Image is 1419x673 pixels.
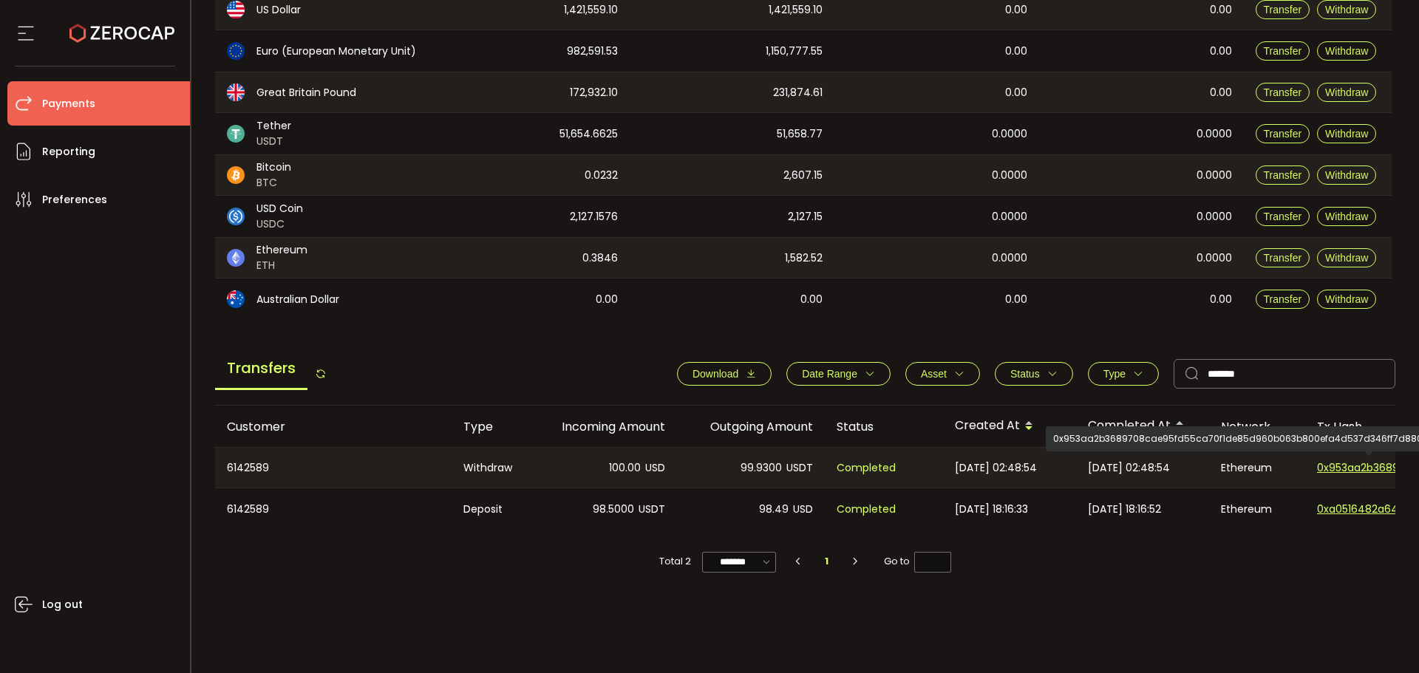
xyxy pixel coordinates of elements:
button: Withdraw [1317,124,1376,143]
span: Australian Dollar [256,292,339,307]
span: Completed [837,460,896,476]
span: 231,874.61 [773,84,823,101]
span: Payments [42,93,95,115]
img: usdt_portfolio.svg [227,125,245,143]
span: Transfers [215,348,307,390]
button: Transfer [1256,165,1310,185]
span: Withdraw [1325,45,1368,57]
span: BTC [256,175,291,191]
div: Created At [943,414,1076,439]
span: Completed [837,501,896,518]
button: Type [1088,362,1159,386]
span: 51,658.77 [777,126,823,143]
span: Withdraw [1325,128,1368,140]
div: Deposit [452,488,529,530]
button: Withdraw [1317,290,1376,309]
button: Transfer [1256,248,1310,267]
div: Incoming Amount [529,418,677,435]
span: 2,127.15 [788,208,823,225]
span: 0.0000 [1197,126,1232,143]
span: 0.00 [1210,1,1232,18]
button: Transfer [1256,83,1310,102]
span: Tether [256,118,291,134]
span: Great Britain Pound [256,85,356,100]
span: 1,582.52 [785,250,823,267]
span: USDT [256,134,291,149]
button: Download [677,362,772,386]
span: USDT [786,460,813,476]
button: Date Range [786,362,891,386]
span: 0.00 [1005,1,1027,18]
span: Withdraw [1325,293,1368,305]
button: Asset [905,362,980,386]
iframe: Chat Widget [1345,602,1419,673]
span: Status [1010,368,1040,380]
div: Ethereum [1209,488,1305,530]
span: Withdraw [1325,169,1368,181]
span: 1,150,777.55 [766,43,823,60]
span: 0.0000 [992,167,1027,184]
span: Reporting [42,141,95,163]
span: [DATE] 02:48:54 [1088,460,1170,476]
span: ETH [256,258,307,273]
span: Download [693,368,738,380]
li: 1 [814,551,840,572]
div: Ethereum [1209,448,1305,488]
span: 1,421,559.10 [769,1,823,18]
span: Bitcoin [256,160,291,175]
span: 1,421,559.10 [564,1,618,18]
span: 0.3846 [582,250,618,267]
span: 98.49 [759,501,789,518]
div: 6142589 [215,488,452,530]
span: 2,127.1576 [570,208,618,225]
span: 98.5000 [593,501,634,518]
button: Withdraw [1317,83,1376,102]
span: 0.0000 [1197,167,1232,184]
span: USD [645,460,665,476]
span: USD [793,501,813,518]
span: 0.00 [1005,43,1027,60]
div: Type [452,418,529,435]
span: 0.0000 [992,250,1027,267]
div: 6142589 [215,448,452,488]
span: Euro (European Monetary Unit) [256,44,416,59]
span: Withdraw [1325,86,1368,98]
span: [DATE] 18:16:52 [1088,501,1161,518]
img: gbp_portfolio.svg [227,83,245,101]
img: btc_portfolio.svg [227,166,245,184]
span: Type [1103,368,1126,380]
button: Withdraw [1317,41,1376,61]
span: Transfer [1264,128,1302,140]
button: Withdraw [1317,207,1376,226]
span: Transfer [1264,45,1302,57]
span: 100.00 [609,460,641,476]
img: usd_portfolio.svg [227,1,245,18]
div: Status [825,418,943,435]
img: eth_portfolio.svg [227,249,245,267]
span: Transfer [1264,86,1302,98]
span: USD Coin [256,201,303,216]
span: Transfer [1264,252,1302,264]
span: 0.0000 [1197,208,1232,225]
div: Withdraw [452,448,529,488]
span: 0.00 [1210,43,1232,60]
span: 0.00 [596,291,618,308]
span: 0.0000 [992,208,1027,225]
span: Withdraw [1325,252,1368,264]
div: Completed At [1076,414,1209,439]
span: Date Range [802,368,857,380]
span: Withdraw [1325,211,1368,222]
button: Transfer [1256,41,1310,61]
img: usdc_portfolio.svg [227,208,245,225]
img: aud_portfolio.svg [227,290,245,308]
div: Customer [215,418,452,435]
span: [DATE] 02:48:54 [955,460,1037,476]
button: Status [995,362,1073,386]
span: [DATE] 18:16:33 [955,501,1028,518]
span: 982,591.53 [567,43,618,60]
span: Ethereum [256,242,307,258]
span: 0.00 [1005,291,1027,308]
span: 0.0000 [992,126,1027,143]
span: Withdraw [1325,4,1368,16]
